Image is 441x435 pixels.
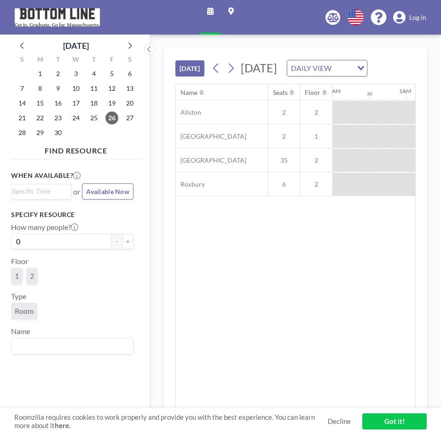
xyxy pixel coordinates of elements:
[70,67,82,80] span: Wednesday, September 3, 2025
[123,67,136,80] span: Saturday, September 6, 2025
[176,180,205,188] span: Roxbury
[328,417,351,426] a: Decline
[334,62,352,74] input: Search for option
[11,223,78,232] label: How many people?
[87,112,100,124] span: Thursday, September 25, 2025
[15,306,34,316] span: Room
[15,8,100,27] img: organization-logo
[86,188,129,195] span: Available Now
[11,142,141,155] h4: FIND RESOURCE
[87,82,100,95] span: Thursday, September 11, 2025
[367,91,372,97] div: 30
[121,54,139,66] div: S
[105,82,118,95] span: Friday, September 12, 2025
[11,257,28,266] label: Floor
[176,108,201,117] span: Allston
[52,126,64,139] span: Tuesday, September 30, 2025
[31,54,49,66] div: M
[70,112,82,124] span: Wednesday, September 24, 2025
[70,82,82,95] span: Wednesday, September 10, 2025
[103,54,121,66] div: F
[12,184,71,198] div: Search for option
[300,132,332,141] span: 1
[325,88,341,94] div: 12AM
[11,211,133,219] h3: Specify resource
[73,187,80,196] span: or
[176,156,246,165] span: [GEOGRAPHIC_DATA]
[16,82,29,95] span: Sunday, September 7, 2025
[14,413,328,430] span: Roomzilla requires cookies to work properly and provide you with the best experience. You can lea...
[82,183,133,200] button: Available Now
[16,112,29,124] span: Sunday, September 21, 2025
[362,413,427,429] a: Got it!
[300,108,332,117] span: 2
[122,234,133,249] button: +
[12,338,133,354] div: Search for option
[300,156,332,165] span: 2
[52,112,64,124] span: Tuesday, September 23, 2025
[16,97,29,110] span: Sunday, September 14, 2025
[34,82,46,95] span: Monday, September 8, 2025
[300,180,332,188] span: 2
[268,156,300,165] span: 35
[11,292,26,301] label: Type
[52,97,64,110] span: Tuesday, September 16, 2025
[175,60,204,76] button: [DATE]
[11,327,30,336] label: Name
[12,186,66,196] input: Search for option
[52,67,64,80] span: Tuesday, September 2, 2025
[123,97,136,110] span: Saturday, September 20, 2025
[123,82,136,95] span: Saturday, September 13, 2025
[268,180,300,188] span: 6
[273,88,288,97] div: Seats
[289,62,333,74] span: DAILY VIEW
[105,112,118,124] span: Friday, September 26, 2025
[85,54,103,66] div: T
[30,271,34,281] span: 2
[13,54,31,66] div: S
[16,126,29,139] span: Sunday, September 28, 2025
[399,88,411,94] div: 1AM
[287,60,367,76] div: Search for option
[268,132,300,141] span: 2
[34,97,46,110] span: Monday, September 15, 2025
[123,112,136,124] span: Saturday, September 27, 2025
[12,340,128,352] input: Search for option
[87,67,100,80] span: Thursday, September 4, 2025
[15,271,19,281] span: 1
[63,39,89,52] div: [DATE]
[393,11,426,24] a: Log in
[305,88,320,97] div: Floor
[176,132,246,141] span: [GEOGRAPHIC_DATA]
[105,97,118,110] span: Friday, September 19, 2025
[34,126,46,139] span: Monday, September 29, 2025
[105,67,118,80] span: Friday, September 5, 2025
[70,97,82,110] span: Wednesday, September 17, 2025
[67,54,85,66] div: W
[49,54,67,66] div: T
[180,88,197,97] div: Name
[268,108,300,117] span: 2
[409,13,426,22] span: Log in
[87,97,100,110] span: Thursday, September 18, 2025
[111,234,122,249] button: -
[241,61,277,75] span: [DATE]
[52,82,64,95] span: Tuesday, September 9, 2025
[34,67,46,80] span: Monday, September 1, 2025
[34,112,46,124] span: Monday, September 22, 2025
